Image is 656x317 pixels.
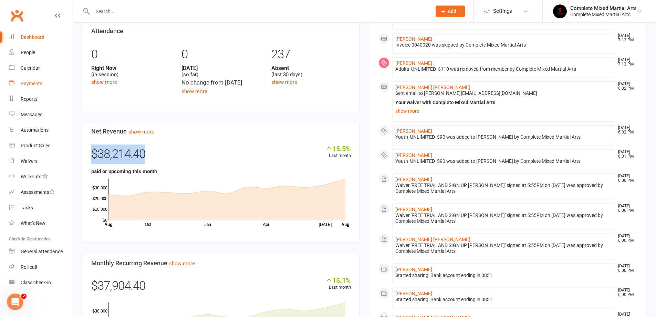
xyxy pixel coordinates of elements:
[9,153,73,169] a: Waivers
[21,50,35,55] div: People
[395,273,612,278] div: Started sharing: Bank account ending in 0831
[395,42,612,48] div: Invoice 0040020 was skipped by Complete Mixed Martial Arts
[395,267,432,272] a: [PERSON_NAME]
[91,65,171,78] div: (in session)
[9,259,73,275] a: Roll call
[21,127,49,133] div: Automations
[21,280,51,285] div: Class check-in
[9,275,73,290] a: Class kiosk mode
[91,145,351,167] div: $38,214.40
[91,28,351,34] h3: Attendance
[395,242,612,254] div: Waiver 'FREE TRIAL AND SIGN UP [PERSON_NAME]' signed at 5:55PM on [DATE] was approved by Complete...
[91,128,351,135] h3: Net Revenue
[395,158,612,164] div: Youth_UNLIMITED_$90 was added to [PERSON_NAME] by Complete Mixed Martial Arts
[615,234,637,243] time: [DATE] 6:00 PM
[615,174,637,183] time: [DATE] 6:00 PM
[91,7,427,16] input: Search...
[21,112,42,117] div: Messages
[9,107,73,122] a: Messages
[395,100,612,106] div: Your waiver with Complete Mixed Martial Arts
[395,128,432,134] a: [PERSON_NAME]
[9,216,73,231] a: What's New
[615,126,637,135] time: [DATE] 6:02 PM
[615,150,637,159] time: [DATE] 6:01 PM
[395,177,432,182] a: [PERSON_NAME]
[553,4,567,18] img: thumb_image1717476369.png
[181,44,261,65] div: 0
[21,34,44,40] div: Dashboard
[615,58,637,67] time: [DATE] 7:13 PM
[395,291,432,296] a: [PERSON_NAME]
[9,122,73,138] a: Automations
[615,33,637,42] time: [DATE] 7:13 PM
[91,79,117,85] a: show more
[448,9,456,14] span: Add
[395,207,432,212] a: [PERSON_NAME]
[9,138,73,153] a: Product Sales
[395,212,612,224] div: Waiver 'FREE TRIAL AND SIGN UP [PERSON_NAME]' signed at 5:55PM on [DATE] was approved by Complete...
[9,29,73,45] a: Dashboard
[615,204,637,213] time: [DATE] 6:00 PM
[9,185,73,200] a: Assessments
[21,143,50,148] div: Product Sales
[128,129,154,135] a: show more
[7,294,23,310] iframe: Intercom live chat
[21,264,37,270] div: Roll call
[181,65,261,71] strong: [DATE]
[9,244,73,259] a: General attendance kiosk mode
[395,182,612,194] div: Waiver 'FREE TRIAL AND SIGN UP [PERSON_NAME]' signed at 5:55PM on [DATE] was approved by Complete...
[9,169,73,185] a: Workouts
[91,276,351,299] div: $37,904.40
[9,45,73,60] a: People
[91,65,171,71] strong: Right Now
[395,237,470,242] a: [PERSON_NAME] [PERSON_NAME]
[395,90,537,96] span: Sent email to [PERSON_NAME][EMAIL_ADDRESS][DOMAIN_NAME]
[21,189,55,195] div: Assessments
[271,65,351,71] strong: Absent
[181,65,261,78] div: (so far)
[325,276,351,284] div: 15.1%
[21,294,27,299] span: 2
[9,60,73,76] a: Calendar
[271,79,297,85] a: show more
[395,36,432,42] a: [PERSON_NAME]
[395,85,470,90] a: [PERSON_NAME] [PERSON_NAME]
[615,288,637,297] time: [DATE] 6:00 PM
[325,276,351,291] div: Last month
[21,249,63,254] div: General attendance
[181,78,261,87] div: No change from [DATE]
[9,76,73,91] a: Payments
[91,44,171,65] div: 0
[395,152,432,158] a: [PERSON_NAME]
[570,11,637,18] div: Complete Mixed Martial Arts
[395,134,612,140] div: Youth_UNLIMITED_$90 was added to [PERSON_NAME] by Complete Mixed Martial Arts
[169,260,195,267] a: show more
[21,158,38,164] div: Waivers
[325,145,351,152] div: 15.5%
[21,220,45,226] div: What's New
[436,6,465,17] button: Add
[91,260,351,267] h3: Monthly Recurring Revenue
[91,168,157,175] strong: paid or upcoming this month
[9,91,73,107] a: Reports
[615,264,637,273] time: [DATE] 6:00 PM
[395,60,432,66] a: [PERSON_NAME]
[21,96,38,102] div: Reports
[395,66,612,72] div: Adults_UNLIMITED_$110 was removed from member by Complete Mixed Martial Arts
[395,106,612,116] a: show more
[21,174,41,179] div: Workouts
[615,82,637,91] time: [DATE] 6:02 PM
[181,88,207,95] a: show more
[570,5,637,11] div: Complete Mixed Martial Arts
[271,65,351,78] div: (last 30 days)
[8,7,25,24] a: Clubworx
[271,44,351,65] div: 237
[9,200,73,216] a: Tasks
[325,145,351,159] div: Last month
[21,81,42,86] div: Payments
[395,297,612,303] div: Started sharing: Bank account ending in 0831
[21,65,40,71] div: Calendar
[493,3,512,19] span: Settings
[21,205,33,210] div: Tasks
